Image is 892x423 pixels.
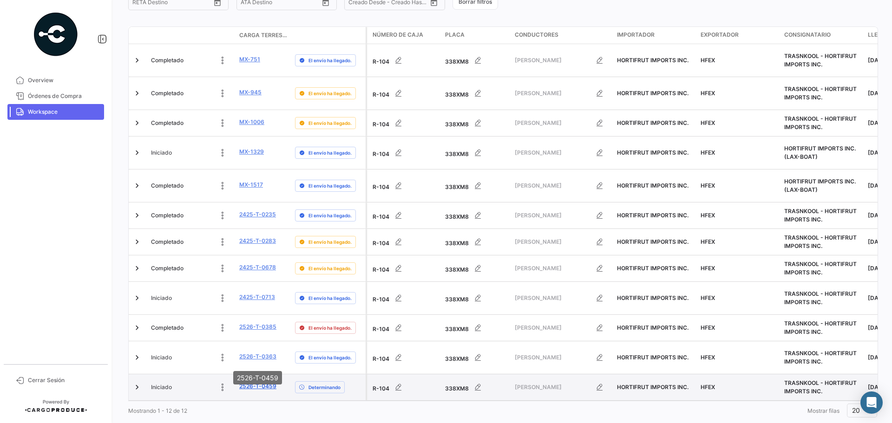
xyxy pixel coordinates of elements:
[151,149,172,157] span: Iniciado
[7,104,104,120] a: Workspace
[617,57,689,64] span: HORTIFRUT IMPORTS INC.
[701,149,715,156] span: HFEX
[784,31,831,39] span: Consignatario
[445,143,507,162] div: 338XM8
[445,206,507,225] div: 338XM8
[28,92,100,100] span: Órdenes de Compra
[445,259,507,278] div: 338XM8
[697,27,780,44] datatable-header-cell: Exportador
[784,85,857,101] span: TRASNKOOL - HORTIFRUT IMPORTS INC.
[28,108,100,116] span: Workspace
[701,212,715,219] span: HFEX
[151,89,184,98] span: Completado
[151,324,184,332] span: Completado
[617,149,689,156] span: HORTIFRUT IMPORTS INC.
[373,378,438,397] div: R-104
[7,72,104,88] a: Overview
[373,319,438,337] div: R-104
[515,89,590,98] span: [PERSON_NAME]
[132,323,142,332] a: Expand/Collapse Row
[784,178,856,193] span: HORTIFRUT IMPORTS INC. (LAX-BOAT)
[28,76,100,85] span: Overview
[308,354,352,361] span: El envío ha llegado.
[617,90,689,97] span: HORTIFRUT IMPORTS INC.
[445,176,507,195] div: 338XM8
[132,383,142,392] a: Expand/Collapse Row
[617,212,689,219] span: HORTIFRUT IMPORTS INC.
[132,264,142,273] a: Expand/Collapse Row
[852,406,860,414] span: 20
[515,324,590,332] span: [PERSON_NAME]
[151,353,172,362] span: Iniciado
[617,238,689,245] span: HORTIFRUT IMPORTS INC.
[132,211,142,220] a: Expand/Collapse Row
[445,114,507,132] div: 338XM8
[617,182,689,189] span: HORTIFRUT IMPORTS INC.
[373,31,423,39] span: Número de Caja
[33,11,79,58] img: powered-by.png
[7,88,104,104] a: Órdenes de Compra
[151,119,184,127] span: Completado
[515,31,558,39] span: Conductores
[132,181,142,190] a: Expand/Collapse Row
[239,323,276,331] a: 2526-T-0385
[308,57,352,64] span: El envío ha llegado.
[28,376,100,384] span: Cerrar Sesión
[784,379,857,395] span: TRASNKOOL - HORTIFRUT IMPORTS INC.
[515,294,590,302] span: [PERSON_NAME]
[613,27,697,44] datatable-header-cell: Importador
[784,115,857,130] span: TRASNKOOL - HORTIFRUT IMPORTS INC.
[515,182,590,190] span: [PERSON_NAME]
[807,407,840,414] span: Mostrar filas
[860,391,883,414] div: Abrir Intercom Messenger
[373,51,438,70] div: R-104
[132,353,142,362] a: Expand/Collapse Row
[784,234,857,249] span: TRASNKOOL - HORTIFRUT IMPORTS INC.
[701,265,715,272] span: HFEX
[373,233,438,251] div: R-104
[308,294,352,302] span: El envío ha llegado.
[515,211,590,220] span: [PERSON_NAME]
[308,119,352,127] span: El envío ha llegado.
[701,384,715,390] span: HFEX
[308,238,352,246] span: El envío ha llegado.
[239,31,288,39] span: Carga Terrestre #
[239,55,260,64] a: MX-751
[239,237,276,245] a: 2425-T-0283
[373,289,438,307] div: R-104
[233,371,282,384] div: 2526-T-0459
[132,293,142,303] a: Expand/Collapse Row
[701,90,715,97] span: HFEX
[151,211,184,220] span: Completado
[515,264,590,273] span: [PERSON_NAME]
[151,383,172,391] span: Iniciado
[617,119,689,126] span: HORTIFRUT IMPORTS INC.
[445,378,507,397] div: 338XM8
[373,206,438,225] div: R-104
[373,84,438,103] div: R-104
[132,237,142,247] a: Expand/Collapse Row
[239,88,262,97] a: MX-945
[445,319,507,337] div: 338XM8
[445,289,507,307] div: 338XM8
[784,145,856,160] span: HORTIFRUT IMPORTS INC. (LAX-BOAT)
[239,118,264,126] a: MX-1006
[701,31,739,39] span: Exportador
[308,149,352,156] span: El envío ha llegado.
[147,32,236,39] datatable-header-cell: Estado
[515,238,590,246] span: [PERSON_NAME]
[617,31,655,39] span: Importador
[308,324,352,332] span: El envío ha llegado.
[373,259,438,278] div: R-104
[445,31,465,39] span: Placa
[239,148,264,156] a: MX-1329
[617,354,689,361] span: HORTIFRUT IMPORTS INC.
[701,238,715,245] span: HFEX
[373,176,438,195] div: R-104
[515,149,590,157] span: [PERSON_NAME]
[308,265,352,272] span: El envío ha llegado.
[701,182,715,189] span: HFEX
[617,384,689,390] span: HORTIFRUT IMPORTS INC.
[784,320,857,335] span: TRASNKOOL - HORTIFRUT IMPORTS INC.
[445,348,507,367] div: 338XM8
